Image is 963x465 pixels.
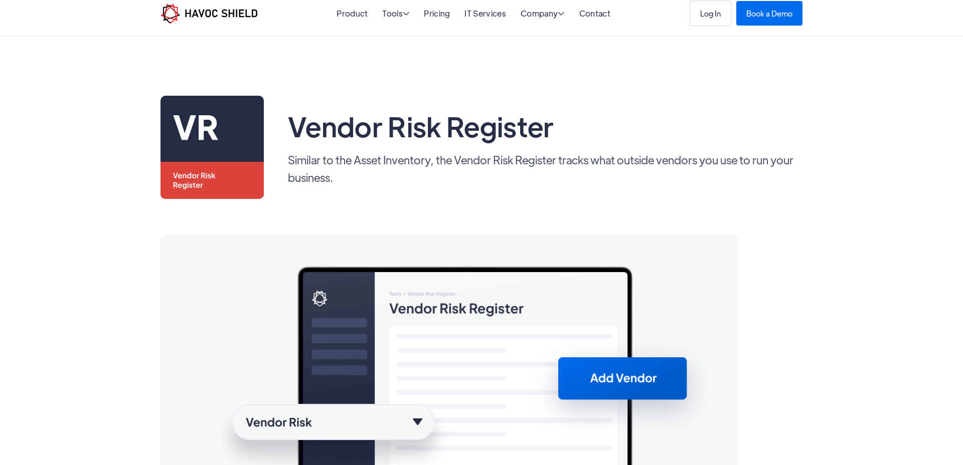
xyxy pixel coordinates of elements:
[160,4,257,24] a: home
[736,1,802,26] a: Book a Demo
[288,151,802,186] p: Similar to the Asset Inventory, the Vendor Risk Register tracks what outside vendors you use to r...
[160,4,257,24] img: Havoc Shield logo
[913,417,963,465] iframe: Chat Widget
[288,109,554,143] h1: Vendor Risk Register
[424,8,450,19] a: Pricing
[521,10,565,19] div: Company
[521,10,565,19] div: Company
[337,8,368,19] a: Product
[382,10,409,19] div: Tools
[382,10,409,19] div: Tools
[690,1,731,26] a: Log In
[579,8,610,19] a: Contact
[464,8,506,19] a: IT Services
[403,10,409,18] span: 
[558,10,564,18] span: 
